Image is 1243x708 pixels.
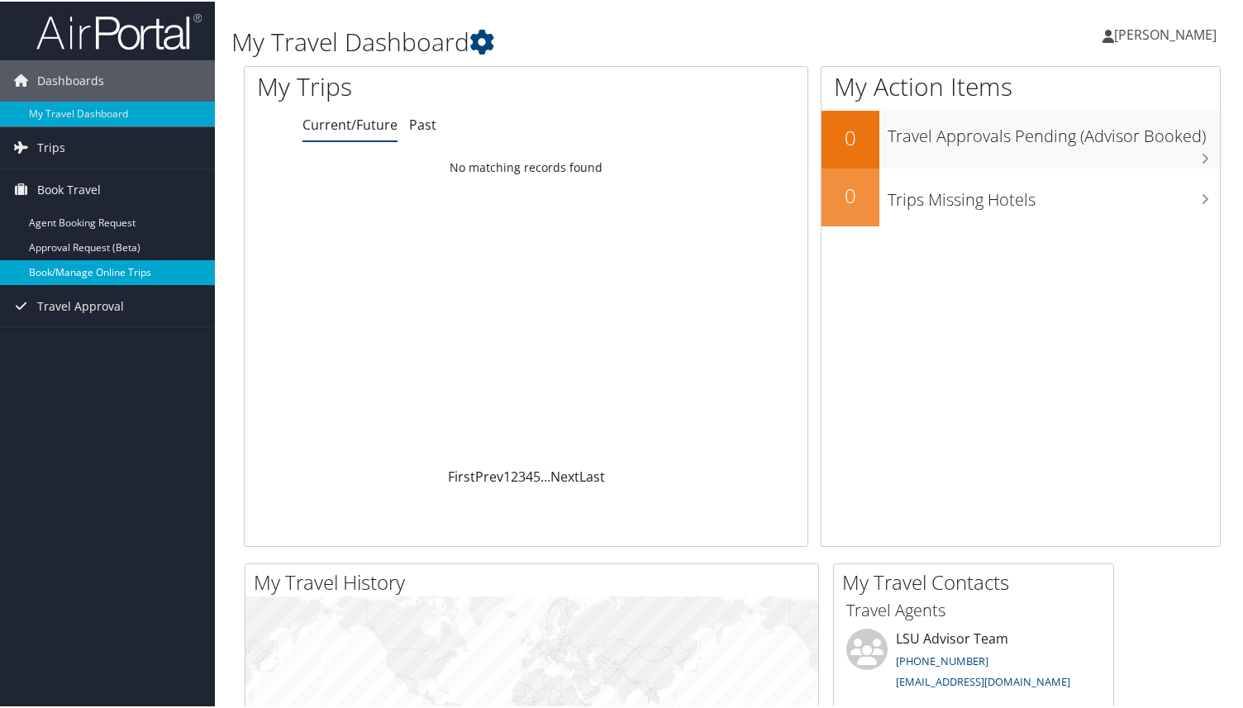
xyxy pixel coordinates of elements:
[888,178,1220,210] h3: Trips Missing Hotels
[533,466,541,484] a: 5
[822,167,1220,225] a: 0Trips Missing Hotels
[245,151,807,181] td: No matching records found
[1114,24,1217,42] span: [PERSON_NAME]
[822,109,1220,167] a: 0Travel Approvals Pending (Advisor Booked)
[503,466,511,484] a: 1
[36,11,202,50] img: airportal-logo.png
[888,115,1220,146] h3: Travel Approvals Pending (Advisor Booked)
[550,466,579,484] a: Next
[475,466,503,484] a: Prev
[231,23,899,58] h1: My Travel Dashboard
[448,466,475,484] a: First
[822,68,1220,102] h1: My Action Items
[541,466,550,484] span: …
[842,567,1113,595] h2: My Travel Contacts
[511,466,518,484] a: 2
[896,652,988,667] a: [PHONE_NUMBER]
[257,68,560,102] h1: My Trips
[526,466,533,484] a: 4
[37,284,124,325] span: Travel Approval
[254,567,818,595] h2: My Travel History
[37,168,101,209] span: Book Travel
[1103,8,1233,58] a: [PERSON_NAME]
[518,466,526,484] a: 3
[37,126,65,167] span: Trips
[846,597,1101,620] h3: Travel Agents
[302,114,398,132] a: Current/Future
[822,122,879,150] h2: 0
[579,466,605,484] a: Last
[409,114,436,132] a: Past
[37,59,104,100] span: Dashboards
[838,627,1109,695] li: LSU Advisor Team
[822,180,879,208] h2: 0
[896,672,1070,687] a: [EMAIL_ADDRESS][DOMAIN_NAME]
